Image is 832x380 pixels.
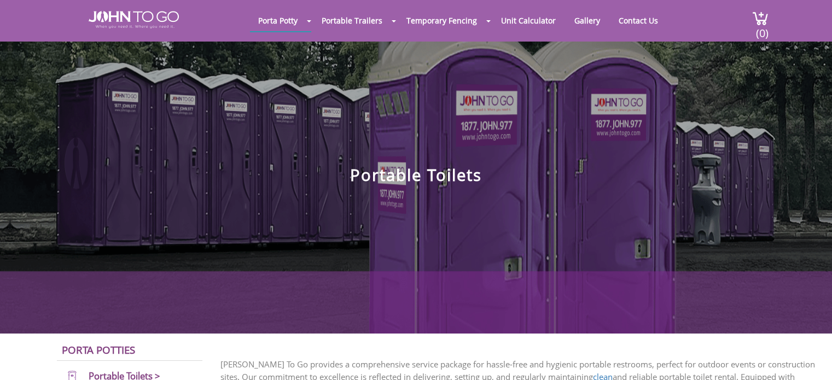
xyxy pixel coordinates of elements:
[752,11,769,26] img: cart a
[62,343,135,356] a: Porta Potties
[89,11,179,28] img: JOHN to go
[788,336,832,380] button: Live Chat
[398,10,485,31] a: Temporary Fencing
[250,10,306,31] a: Porta Potty
[313,10,391,31] a: Portable Trailers
[755,17,769,40] span: (0)
[493,10,564,31] a: Unit Calculator
[610,10,666,31] a: Contact Us
[566,10,608,31] a: Gallery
